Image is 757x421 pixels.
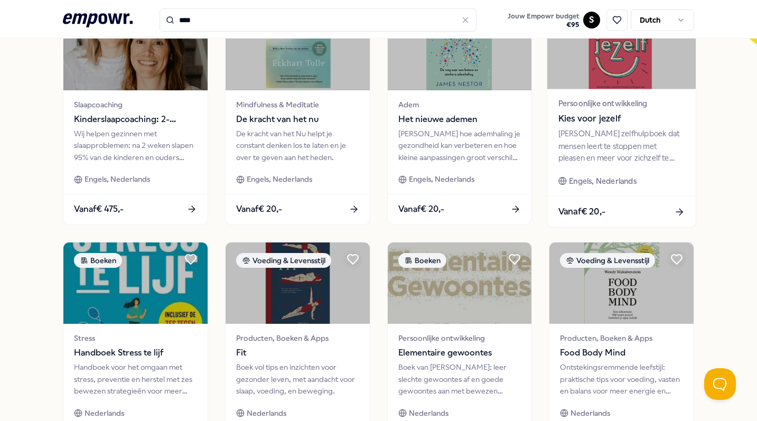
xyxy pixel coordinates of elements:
[63,242,208,324] img: package image
[583,12,600,29] button: S
[74,113,197,126] span: Kinderslaapcoaching: 2-weekse slaapcoach trajecten
[388,8,532,90] img: package image
[226,8,370,90] img: package image
[74,99,197,110] span: Slaapcoaching
[704,368,736,400] iframe: Help Scout Beacon - Open
[398,253,446,268] div: Boeken
[549,242,694,324] img: package image
[560,332,683,344] span: Producten, Boeken & Apps
[558,205,606,219] span: Vanaf € 20,-
[236,253,331,268] div: Voeding & Levensstijl
[236,332,359,344] span: Producten, Boeken & Apps
[506,10,581,31] button: Jouw Empowr budget€95
[558,98,685,110] span: Persoonlijke ontwikkeling
[547,5,696,89] img: package image
[85,407,124,419] span: Nederlands
[388,242,532,324] img: package image
[560,253,655,268] div: Voeding & Levensstijl
[398,113,521,126] span: Het nieuwe ademen
[226,242,370,324] img: package image
[558,112,685,126] span: Kies voor jezelf
[74,128,197,163] div: Wij helpen gezinnen met slaapproblemen: na 2 weken slapen 95% van de kinderen en ouders beter.
[74,332,197,344] span: Stress
[560,361,683,397] div: Ontstekingsremmende leefstijl: praktische tips voor voeding, vasten en balans voor meer energie e...
[74,253,122,268] div: Boeken
[247,173,312,185] span: Engels, Nederlands
[398,202,444,216] span: Vanaf € 20,-
[398,361,521,397] div: Boek van [PERSON_NAME]: leer slechte gewoontes af en goede gewoontes aan met bewezen methodes.
[571,407,610,419] span: Nederlands
[409,407,448,419] span: Nederlands
[63,8,208,90] img: package image
[398,128,521,163] div: [PERSON_NAME] hoe ademhaling je gezondheid kan verbeteren en hoe kleine aanpassingen groot versch...
[74,202,124,216] span: Vanaf € 475,-
[398,346,521,360] span: Elementaire gewoontes
[569,175,637,188] span: Engels, Nederlands
[387,8,532,224] a: package imageBoekenAdemHet nieuwe ademen[PERSON_NAME] hoe ademhaling je gezondheid kan verbeteren...
[63,8,208,224] a: package imageCoachingSlaapcoachingKinderslaapcoaching: 2-weekse slaapcoach trajectenWij helpen ge...
[503,9,583,31] a: Jouw Empowr budget€95
[160,8,476,32] input: Search for products, categories or subcategories
[236,346,359,360] span: Fit
[225,8,370,224] a: package imageBoekenMindfulness & MeditatieDe kracht van het nuDe kracht van het Nu helpt je const...
[236,99,359,110] span: Mindfulness & Meditatie
[508,12,579,21] span: Jouw Empowr budget
[560,346,683,360] span: Food Body Mind
[398,99,521,110] span: Adem
[236,202,282,216] span: Vanaf € 20,-
[409,173,474,185] span: Engels, Nederlands
[236,113,359,126] span: De kracht van het nu
[236,128,359,163] div: De kracht van het Nu helpt je constant denken los te laten en je over te geven aan het heden.
[547,5,696,228] a: package imageBoekenPersoonlijke ontwikkelingKies voor jezelf[PERSON_NAME] zelfhulpboek dat mensen...
[74,346,197,360] span: Handboek Stress te lijf
[398,332,521,344] span: Persoonlijke ontwikkeling
[558,128,685,164] div: [PERSON_NAME] zelfhulpboek dat mensen leert te stoppen met pleasen en meer voor zichzelf te kiezen.
[85,173,150,185] span: Engels, Nederlands
[236,361,359,397] div: Boek vol tips en inzichten voor gezonder leven, met aandacht voor slaap, voeding, en beweging.
[74,361,197,397] div: Handboek voor het omgaan met stress, preventie en herstel met zes bewezen strategieën voor meer b...
[247,407,286,419] span: Nederlands
[508,21,579,29] span: € 95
